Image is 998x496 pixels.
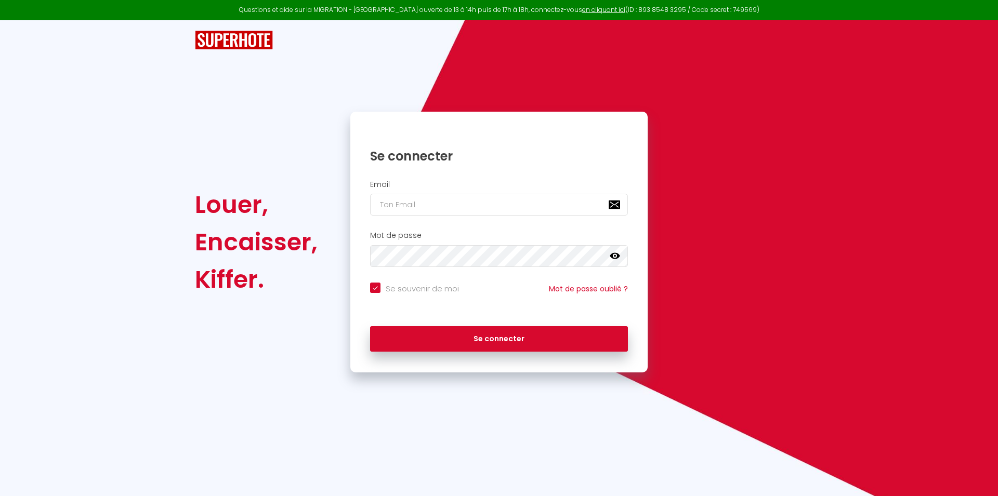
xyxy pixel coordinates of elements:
[370,194,628,216] input: Ton Email
[549,284,628,294] a: Mot de passe oublié ?
[370,231,628,240] h2: Mot de passe
[370,326,628,352] button: Se connecter
[370,148,628,164] h1: Se connecter
[195,261,318,298] div: Kiffer.
[195,31,273,50] img: SuperHote logo
[195,223,318,261] div: Encaisser,
[195,186,318,223] div: Louer,
[582,5,625,14] a: en cliquant ici
[370,180,628,189] h2: Email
